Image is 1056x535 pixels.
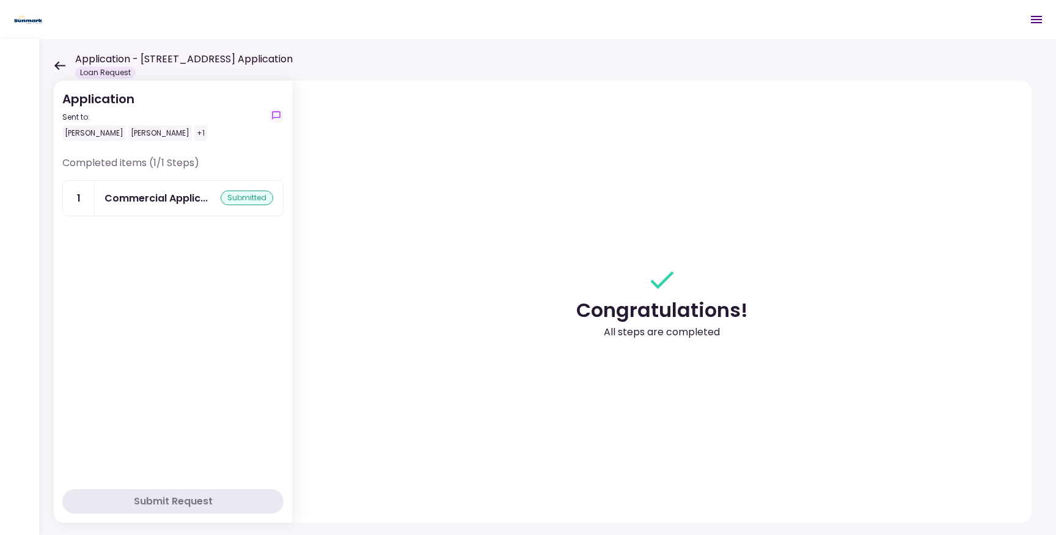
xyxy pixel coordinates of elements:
[194,125,207,141] div: +1
[134,494,213,509] div: Submit Request
[576,296,748,325] div: Congratulations!
[62,489,284,514] button: Submit Request
[1022,5,1051,34] button: Open menu
[62,90,207,141] div: Application
[75,52,293,67] h1: Application - [STREET_ADDRESS] Application
[62,156,284,180] div: Completed items (1/1 Steps)
[63,181,95,216] div: 1
[75,67,136,79] div: Loan Request
[62,180,284,216] a: 1Commercial Applicationsubmitted
[12,10,45,29] img: Partner icon
[62,125,126,141] div: [PERSON_NAME]
[105,191,208,206] div: Commercial Application
[269,108,284,123] button: show-messages
[604,325,720,340] div: All steps are completed
[128,125,192,141] div: [PERSON_NAME]
[221,191,273,205] div: submitted
[62,112,207,123] div: Sent to:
